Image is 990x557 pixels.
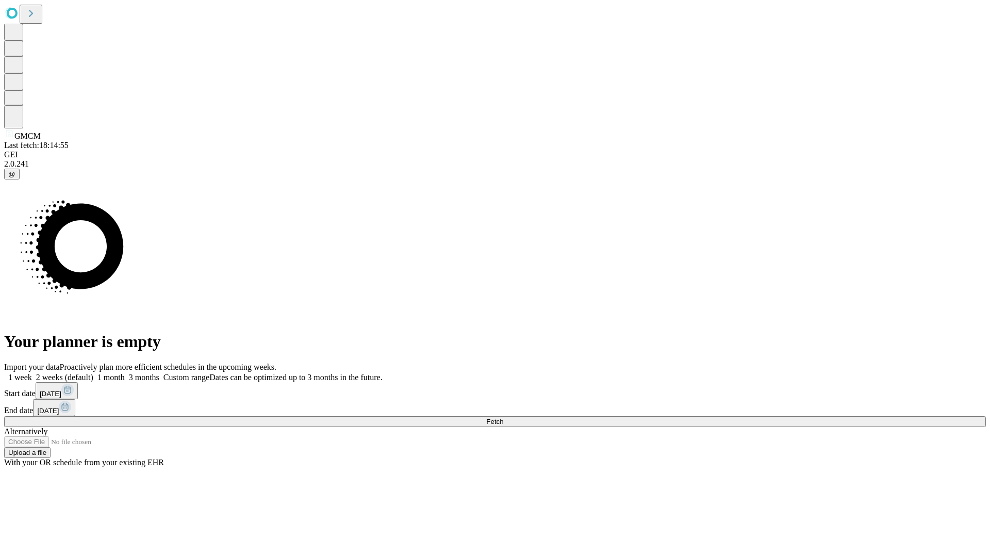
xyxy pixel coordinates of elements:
[40,390,61,398] span: [DATE]
[97,373,125,382] span: 1 month
[4,150,986,159] div: GEI
[8,373,32,382] span: 1 week
[4,399,986,416] div: End date
[4,141,69,150] span: Last fetch: 18:14:55
[8,170,15,178] span: @
[33,399,75,416] button: [DATE]
[4,447,51,458] button: Upload a file
[209,373,382,382] span: Dates can be optimized up to 3 months in the future.
[14,132,41,140] span: GMCM
[4,458,164,467] span: With your OR schedule from your existing EHR
[4,169,20,179] button: @
[37,407,59,415] span: [DATE]
[486,418,503,425] span: Fetch
[60,363,276,371] span: Proactively plan more efficient schedules in the upcoming weeks.
[4,416,986,427] button: Fetch
[4,332,986,351] h1: Your planner is empty
[36,382,78,399] button: [DATE]
[129,373,159,382] span: 3 months
[4,427,47,436] span: Alternatively
[4,363,60,371] span: Import your data
[36,373,93,382] span: 2 weeks (default)
[4,382,986,399] div: Start date
[163,373,209,382] span: Custom range
[4,159,986,169] div: 2.0.241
